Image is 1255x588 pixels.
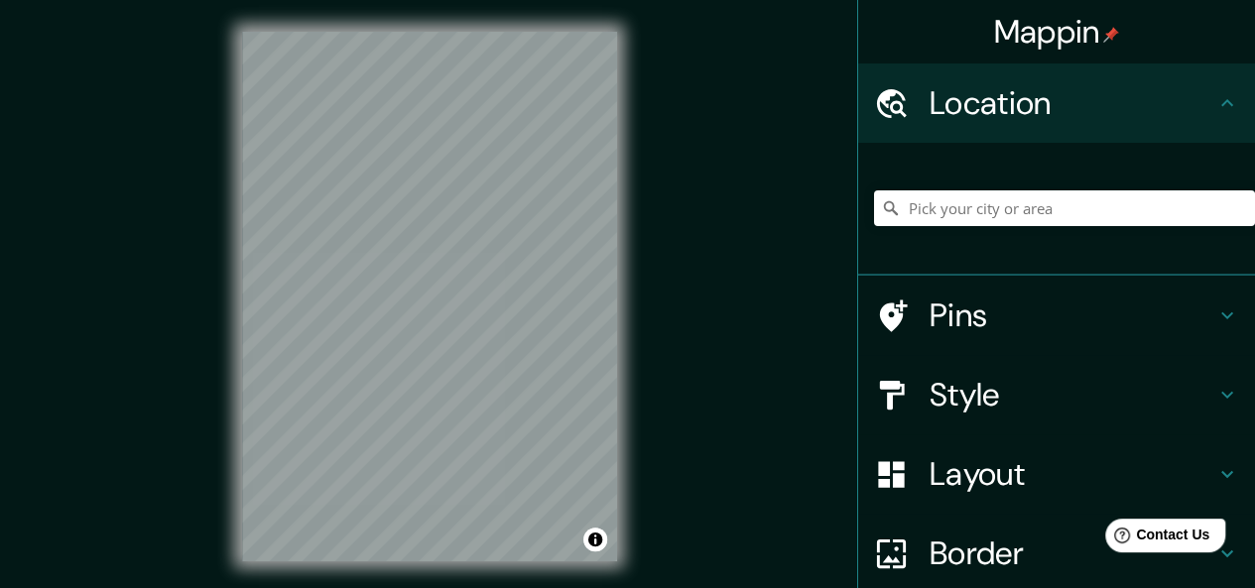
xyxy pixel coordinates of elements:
h4: Location [930,83,1215,123]
canvas: Map [242,32,617,561]
img: pin-icon.png [1103,27,1119,43]
iframe: Help widget launcher [1078,511,1233,566]
div: Location [858,63,1255,143]
h4: Pins [930,295,1215,335]
div: Pins [858,276,1255,355]
h4: Style [930,375,1215,414]
h4: Border [930,533,1215,573]
button: Toggle attribution [583,528,607,551]
h4: Layout [930,454,1215,494]
div: Layout [858,434,1255,514]
input: Pick your city or area [874,190,1255,226]
h4: Mappin [994,12,1120,52]
div: Style [858,355,1255,434]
